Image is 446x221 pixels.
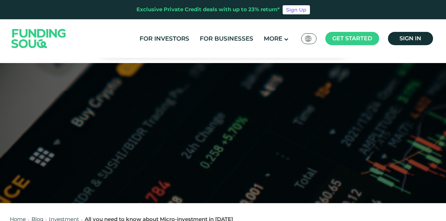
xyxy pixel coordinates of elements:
span: More [264,35,282,42]
a: Sign in [388,32,433,45]
span: Get started [332,35,372,42]
img: SA Flag [305,36,311,42]
a: For Businesses [198,33,255,44]
span: Sign in [399,35,421,42]
a: For Investors [138,33,191,44]
a: Sign Up [283,5,310,14]
img: Logo [5,21,73,56]
div: Exclusive Private Credit deals with up to 23% return* [136,6,280,14]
